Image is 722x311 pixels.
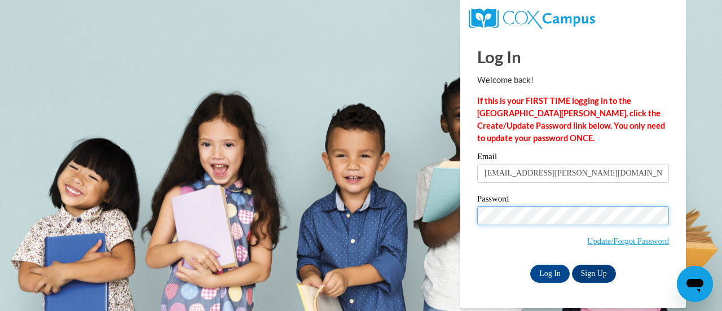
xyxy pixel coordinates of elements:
iframe: Button to launch messaging window [677,266,713,302]
label: Email [477,152,669,164]
p: Welcome back! [477,74,669,86]
strong: If this is your FIRST TIME logging in to the [GEOGRAPHIC_DATA][PERSON_NAME], click the Create/Upd... [477,96,665,143]
a: Update/Forgot Password [587,236,669,246]
img: COX Campus [469,8,595,29]
label: Password [477,195,669,206]
a: Sign Up [572,265,616,283]
h1: Log In [477,45,669,68]
input: Log In [530,265,570,283]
